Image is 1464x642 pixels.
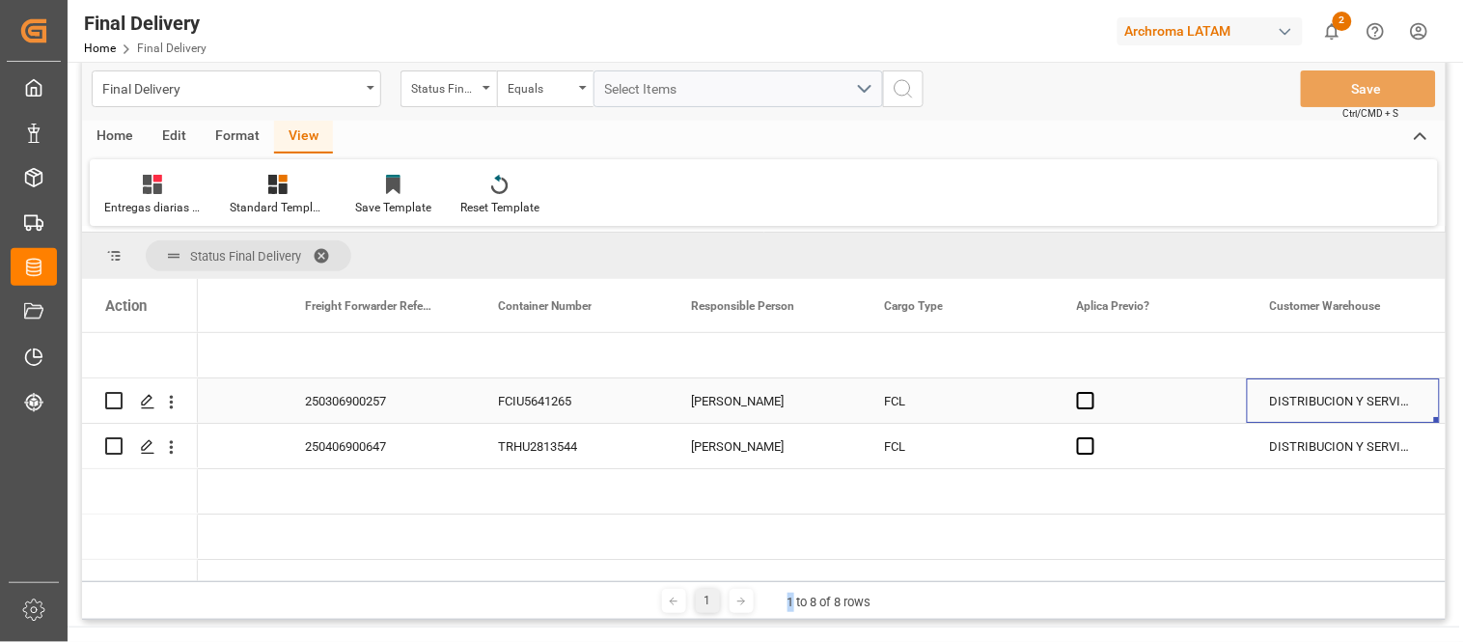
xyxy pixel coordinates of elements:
div: Archroma LATAM [1118,17,1303,45]
div: View [274,121,333,154]
div: Entregas diarias México [104,199,201,216]
span: 2 [1333,12,1352,31]
div: Home [82,121,148,154]
button: search button [883,70,924,107]
div: Save Template [355,199,431,216]
div: Press SPACE to select this row. [82,469,198,515]
div: Format [201,121,274,154]
span: Cargo Type [884,299,943,313]
div: 250406900647 [282,424,475,468]
div: FCIU5641265 [475,378,668,423]
div: Equals [508,75,573,98]
div: Press SPACE to select this row. [82,515,198,560]
div: FCL [861,378,1054,423]
span: Select Items [605,81,687,97]
div: Press SPACE to select this row. [82,378,198,424]
button: Save [1301,70,1436,107]
span: Ctrl/CMD + S [1343,106,1399,121]
span: Status Final Delivery [190,249,301,264]
div: 1 to 8 of 8 rows [787,593,871,612]
span: Customer Warehouse [1270,299,1381,313]
button: open menu [401,70,497,107]
span: Container Number [498,299,592,313]
div: 1 [696,589,720,613]
div: Reset Template [460,199,539,216]
div: Action [105,297,147,315]
div: Press SPACE to select this row. [82,333,198,378]
div: Standard Templates [230,199,326,216]
div: [PERSON_NAME] [668,378,861,423]
div: Final Delivery [102,75,360,99]
a: Home [84,42,116,55]
span: Responsible Person [691,299,794,313]
button: Help Center [1354,10,1397,53]
div: TRHU2813544 [475,424,668,468]
button: Archroma LATAM [1118,13,1311,49]
div: Status Final Delivery [411,75,477,98]
div: DISTRIBUCION Y SERVICIOS LOGISTICOS SA DE CV (TIZAYUCA) [1247,424,1440,468]
span: Aplica Previo? [1077,299,1150,313]
button: open menu [497,70,594,107]
div: [PERSON_NAME] [668,424,861,468]
div: Press SPACE to select this row. [82,424,198,469]
div: Final Delivery [84,9,207,38]
button: open menu [92,70,381,107]
button: open menu [594,70,883,107]
div: Edit [148,121,201,154]
div: FCL [861,424,1054,468]
button: show 2 new notifications [1311,10,1354,53]
div: 250306900257 [282,378,475,423]
div: DISTRIBUCION Y SERVICIOS LOGISTICOS SA DE CV (TIZAYUCA) [1247,378,1440,423]
span: Freight Forwarder Reference [305,299,434,313]
div: Press SPACE to select this row. [82,560,198,605]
